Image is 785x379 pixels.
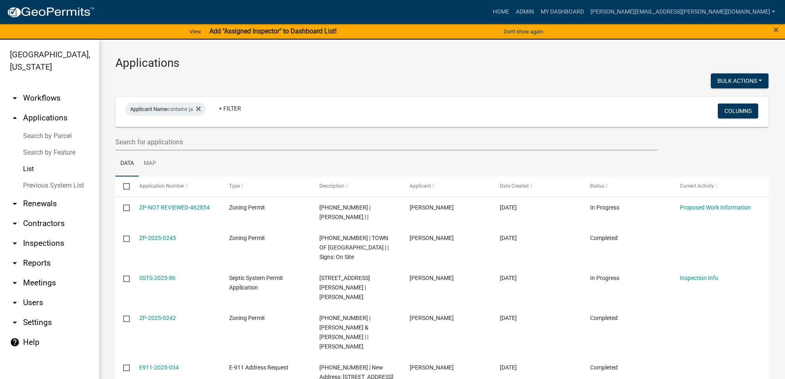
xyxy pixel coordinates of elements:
a: My Dashboard [537,4,587,20]
span: Current Activity [680,183,714,189]
i: arrow_drop_down [10,298,20,308]
span: Type [229,183,240,189]
span: 08/08/2025 [500,275,517,281]
span: Jamie [410,315,454,321]
a: Home [490,4,513,20]
i: help [10,337,20,347]
button: Don't show again [500,25,546,38]
datatable-header-cell: Type [221,177,312,196]
i: arrow_drop_up [10,113,20,123]
span: Status [590,183,605,189]
datatable-header-cell: Description [312,177,402,196]
span: Applicant [410,183,431,189]
datatable-header-cell: Applicant [402,177,492,196]
strong: Add "Assigned Inspector" to Dashboard List! [209,27,337,35]
datatable-header-cell: Application Number [131,177,221,196]
datatable-header-cell: Select [115,177,131,196]
span: 60-026-1540 | TOWN OF MAHTOWA | | Signs: On Site [319,235,389,260]
div: contains ja [125,103,206,116]
button: Bulk Actions [711,73,769,88]
span: Daniel Jacobson [410,275,454,281]
i: arrow_drop_down [10,199,20,209]
datatable-header-cell: Status [582,177,672,196]
span: Completed [590,364,618,371]
span: James Haley [410,235,454,241]
a: [PERSON_NAME][EMAIL_ADDRESS][PERSON_NAME][DOMAIN_NAME] [587,4,778,20]
span: In Progress [590,204,619,211]
span: Septic System Permit Application [229,275,283,291]
button: Close [773,25,779,35]
a: Inspection Info [680,275,718,281]
span: 08/08/2025 [500,315,517,321]
a: ZP-2025-0245 [139,235,176,241]
a: View [186,25,204,38]
span: E-911 Address Request [229,364,288,371]
i: arrow_drop_down [10,258,20,268]
a: + Filter [212,101,248,116]
span: Date Created [500,183,529,189]
span: Zoning Permit [229,315,265,321]
datatable-header-cell: Date Created [492,177,582,196]
span: Applicant Name [130,106,167,112]
span: 51-034-2560 | SPAETH, BENJAMIN | | [319,204,370,220]
span: 605 SEBOE RD | JACOBSON, DANIEL P [319,275,370,300]
span: × [773,24,779,35]
span: Application Number [139,183,184,189]
a: ZP-NOT REVIEWED-462854 [139,204,210,211]
span: 08/12/2025 [500,235,517,241]
span: 08/08/2025 [500,364,517,371]
h3: Applications [115,56,769,70]
button: Columns [718,104,758,118]
a: E911-2025-034 [139,364,179,371]
span: Description [319,183,344,189]
i: arrow_drop_down [10,278,20,288]
i: arrow_drop_down [10,93,20,103]
span: Zoning Permit [229,235,265,241]
datatable-header-cell: Current Activity [672,177,762,196]
a: Data [115,151,139,177]
i: arrow_drop_down [10,238,20,248]
a: Admin [513,4,537,20]
span: Benjamin Spaeth [410,204,454,211]
a: SSTS-2025-86 [139,275,176,281]
a: Proposed Work Information [680,204,751,211]
a: ZP-2025-0242 [139,315,176,321]
span: In Progress [590,275,619,281]
span: Completed [590,235,618,241]
i: arrow_drop_down [10,318,20,327]
a: Map [139,151,161,177]
input: Search for applications [115,134,658,151]
i: arrow_drop_down [10,219,20,228]
span: 39-020-1602 | ROSENAU, KARL D & JAMIE | | Dwelling [319,315,370,349]
span: Completed [590,315,618,321]
span: Zoning Permit [229,204,265,211]
span: 08/12/2025 [500,204,517,211]
span: Jamie [410,364,454,371]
